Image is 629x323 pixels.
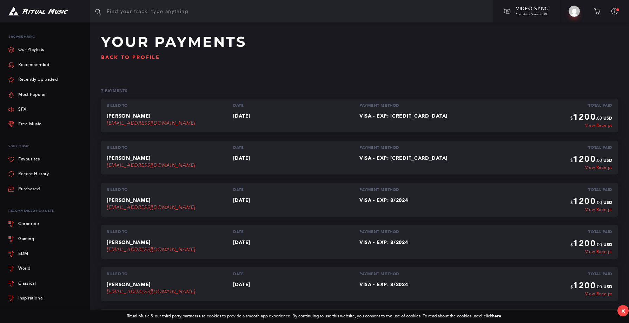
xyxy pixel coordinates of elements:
[8,58,49,72] a: Recommended
[602,116,612,121] span: USD
[359,156,486,161] p: visa - EXP: [CREDIT_CARD_DATA]
[233,230,359,234] p: Date
[8,231,84,246] a: Gaming
[588,187,612,192] p: Total Paid
[359,230,486,234] p: Payment Method
[18,266,31,271] div: World
[107,145,233,150] p: Billed To
[107,203,233,210] p: [EMAIL_ADDRESS][DOMAIN_NAME]
[8,87,46,102] a: Most Popular
[107,187,233,192] p: Billed To
[107,113,233,119] p: [PERSON_NAME]
[8,102,27,117] a: SFX
[588,103,612,108] p: Total Paid
[573,154,596,164] span: 1200
[107,198,233,203] p: [PERSON_NAME]
[107,288,233,295] p: [EMAIL_ADDRESS][DOMAIN_NAME]
[8,182,40,197] a: Purchased
[107,272,233,276] p: Billed To
[359,240,486,245] p: visa - EXP: 8/2024
[233,145,359,150] p: Date
[233,103,359,108] p: Date
[359,113,486,119] p: visa - EXP: [CREDIT_CARD_DATA]
[107,161,233,168] p: [EMAIL_ADDRESS][DOMAIN_NAME]
[359,145,486,150] p: Payment Method
[359,187,486,192] p: Payment Method
[359,282,486,288] p: visa - EXP: 8/2024
[602,284,612,289] span: USD
[588,230,612,234] p: Total Paid
[233,240,359,245] p: [DATE]
[233,282,359,288] p: [DATE]
[570,250,612,255] a: View Receipt
[8,140,84,152] p: Your Music
[107,119,233,126] p: [EMAIL_ADDRESS][DOMAIN_NAME]
[8,205,84,217] div: Recommended Playlists
[8,217,84,231] a: Corporate
[107,230,233,234] p: Billed To
[8,42,44,57] a: Our Playlists
[18,296,44,301] div: Inspirational
[588,145,612,150] p: Total Paid
[18,237,34,241] div: Gaming
[101,34,618,50] h2: Your Payments
[588,272,612,276] p: Total Paid
[602,242,612,247] span: USD
[602,158,612,163] span: USD
[569,6,580,17] img: Tony Tran
[359,103,486,108] p: Payment Method
[359,198,486,203] p: visa - EXP: 8/2024
[18,282,36,286] div: Classical
[573,280,596,290] span: 1200
[570,196,612,212] p: $ .00
[573,238,596,248] span: 1200
[107,103,233,108] p: Billed To
[107,282,233,288] p: [PERSON_NAME]
[570,165,612,170] a: View Receipt
[233,187,359,192] p: Date
[570,238,612,254] p: $ .00
[359,272,486,276] p: Payment Method
[127,314,503,319] div: Ritual Music & our third party partners use cookies to provide a smooth app experience. By contin...
[233,156,359,161] p: [DATE]
[8,117,41,132] a: Free Music
[570,112,612,128] p: $ .00
[101,54,160,60] a: Back to profile
[8,7,68,16] img: Ritual Music
[621,307,625,315] div: ×
[107,240,233,245] p: [PERSON_NAME]
[233,113,359,119] p: [DATE]
[18,222,39,226] div: Corporate
[573,196,596,206] span: 1200
[570,292,612,297] a: View Receipt
[492,314,503,318] a: here.
[8,152,40,167] a: Favourites
[573,112,596,122] span: 1200
[8,167,49,182] a: Recent History
[8,291,84,306] a: Inspirational
[8,246,84,261] a: EDM
[516,13,548,16] span: YouTube / Vimeo URL
[8,276,84,291] a: Classical
[602,200,612,205] span: USD
[570,207,612,212] a: View Receipt
[18,252,28,256] div: EDM
[107,245,233,252] p: [EMAIL_ADDRESS][DOMAIN_NAME]
[233,198,359,203] p: [DATE]
[570,123,612,128] a: View Receipt
[233,272,359,276] p: Date
[107,156,233,161] p: [PERSON_NAME]
[8,261,84,276] a: World
[8,72,58,87] a: Recently Uploaded
[570,281,612,296] p: $ .00
[8,31,84,42] p: Browse Music
[101,88,127,93] p: 7 Payments
[570,154,612,170] p: $ .00
[516,6,549,12] span: Video Sync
